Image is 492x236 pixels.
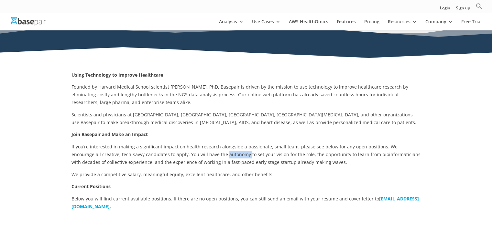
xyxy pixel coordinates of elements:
[71,171,274,177] span: We provide a competitive salary, meaningful equity, excellent healthcare, and other benefits.
[71,84,408,105] span: Founded by Harvard Medical School scientist [PERSON_NAME], PhD, Basepair is driven by the mission...
[476,3,482,9] svg: Search
[71,72,163,78] strong: Using Technology to Improve Healthcare
[252,19,280,30] a: Use Cases
[71,195,421,210] p: Below you will find current available positions. If there are no open positions, you can still se...
[11,17,46,26] img: Basepair
[425,19,453,30] a: Company
[440,6,450,13] a: Login
[219,19,244,30] a: Analysis
[71,144,421,165] span: If you’re interested in making a significant impact on health research alongside a passionate, sm...
[456,6,470,13] a: Sign up
[388,19,417,30] a: Resources
[476,3,482,13] a: Search Icon Link
[364,19,379,30] a: Pricing
[71,183,111,189] strong: Current Positions
[71,131,148,137] strong: Join Basepair and Make an Impact
[110,203,111,209] b: .
[71,112,416,125] span: Scientists and physicians at [GEOGRAPHIC_DATA], [GEOGRAPHIC_DATA], [GEOGRAPHIC_DATA], [GEOGRAPHIC...
[337,19,356,30] a: Features
[461,19,482,30] a: Free Trial
[289,19,328,30] a: AWS HealthOmics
